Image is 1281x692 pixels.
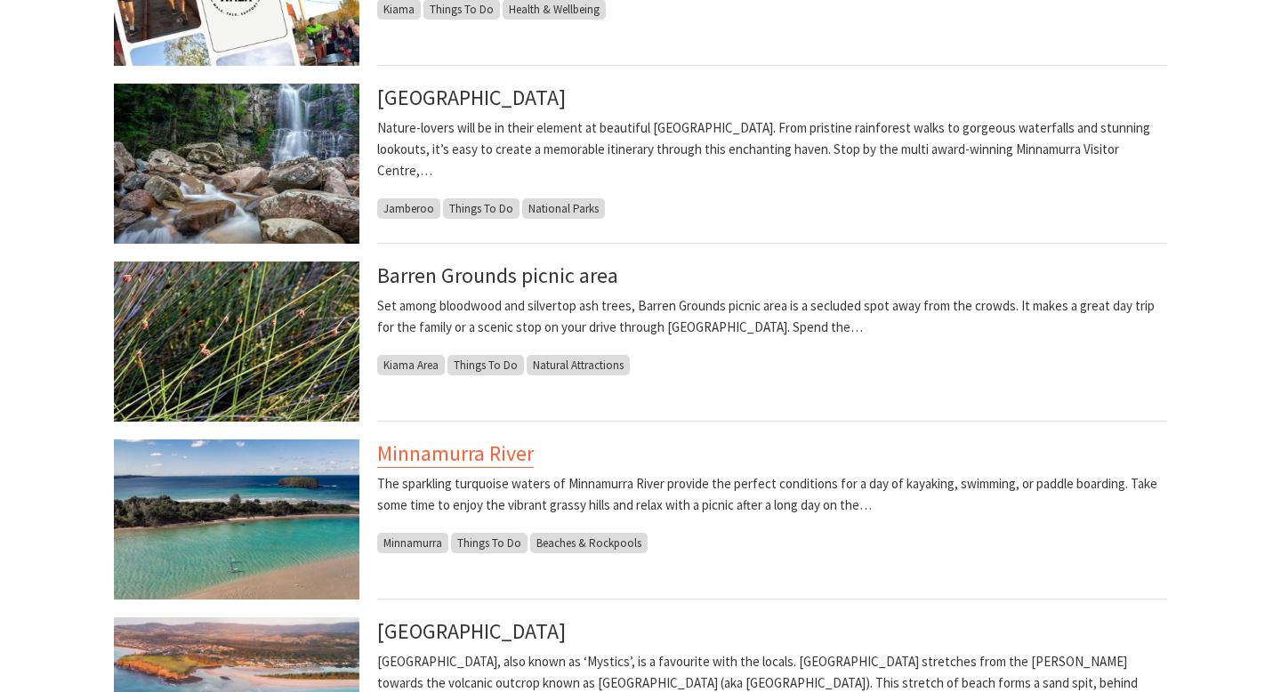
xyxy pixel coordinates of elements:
[114,439,359,599] img: SUP Minnamurra River
[377,262,618,289] a: Barren Grounds picnic area
[114,262,359,422] img: Coastal grass. Photo:Michael Van Ewijk Copyright:NSW Government
[451,533,528,553] span: Things To Do
[377,295,1167,338] p: Set among bloodwood and silvertop ash trees, Barren Grounds picnic area is a secluded spot away f...
[443,198,520,219] span: Things To Do
[527,355,630,375] span: Natural Attractions
[377,198,440,219] span: Jamberoo
[522,198,605,219] span: National Parks
[377,117,1167,181] p: Nature-lovers will be in their element at beautiful [GEOGRAPHIC_DATA]. From pristine rainforest w...
[377,355,445,375] span: Kiama Area
[377,533,448,553] span: Minnamurra
[377,439,534,468] a: Minnamurra River
[114,84,359,244] img: Water rushes over rocks below Minnamurra Falls in Budderoo National Park. Photo credit: John Spencer
[377,473,1167,516] p: The sparkling turquoise waters of Minnamurra River provide the perfect conditions for a day of ka...
[447,355,524,375] span: Things To Do
[377,84,566,111] a: [GEOGRAPHIC_DATA]
[530,533,648,553] span: Beaches & Rockpools
[377,617,566,645] a: [GEOGRAPHIC_DATA]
